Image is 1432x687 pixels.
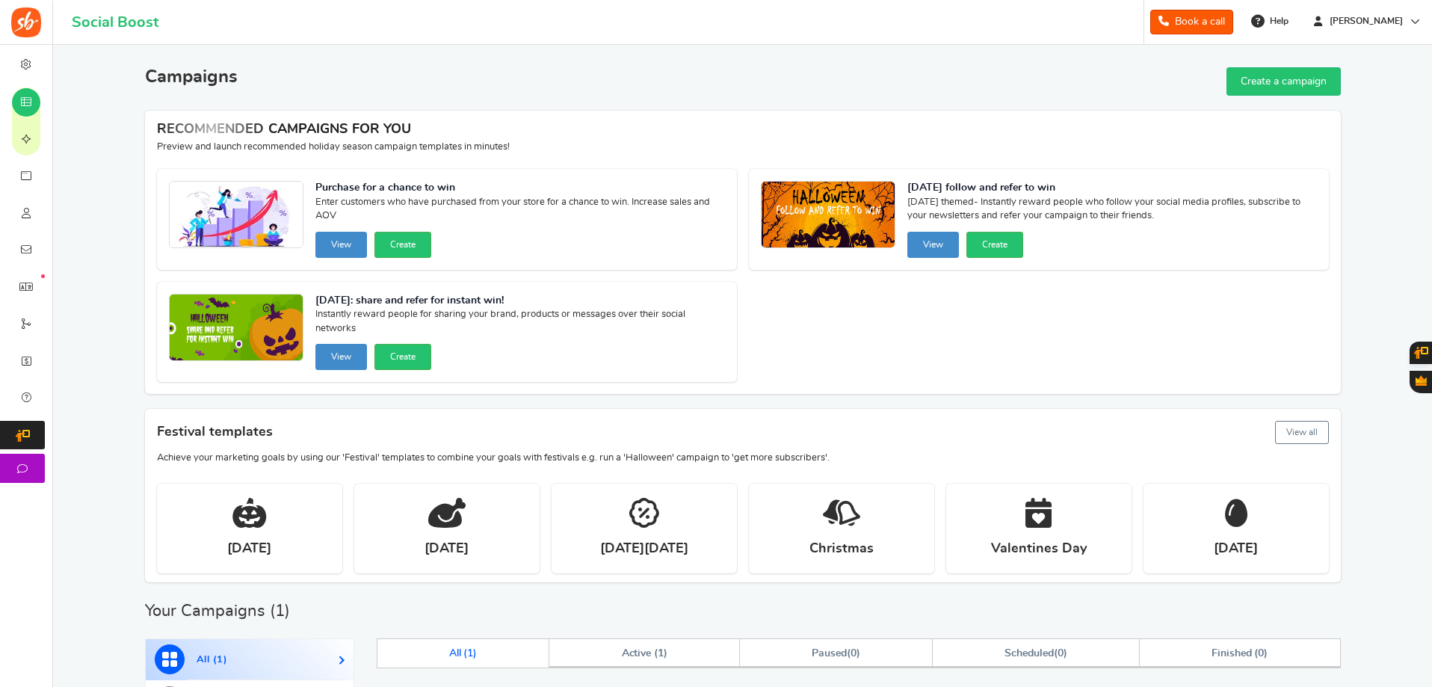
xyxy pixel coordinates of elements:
[157,141,1329,154] p: Preview and launch recommended holiday season campaign templates in minutes!
[1212,648,1268,659] span: Finished ( )
[157,123,1329,138] h4: RECOMMENDED CAMPAIGNS FOR YOU
[907,232,959,258] button: View
[157,418,1329,447] h4: Festival templates
[907,196,1317,226] span: [DATE] themed- Instantly reward people who follow your social media profiles, subscribe to your n...
[1369,624,1432,687] iframe: LiveChat chat widget
[1226,67,1341,96] a: Create a campaign
[170,182,303,249] img: Recommended Campaigns
[315,294,725,309] strong: [DATE]: share and refer for instant win!
[991,540,1087,558] strong: Valentines Day
[812,648,860,659] span: ( )
[157,452,1329,465] p: Achieve your marketing goals by using our 'Festival' templates to combine your goals with festiva...
[315,181,725,196] strong: Purchase for a chance to win
[425,540,469,558] strong: [DATE]
[11,7,41,37] img: Social Boost
[170,295,303,362] img: Recommended Campaigns
[315,232,367,258] button: View
[145,603,290,618] h2: Your Campaigns ( )
[315,308,725,338] span: Instantly reward people for sharing your brand, products or messages over their social networks
[907,181,1317,196] strong: [DATE] follow and refer to win
[41,274,45,278] em: New
[275,603,285,619] span: 1
[1416,375,1427,386] span: Gratisfaction
[1245,9,1296,33] a: Help
[145,67,238,87] h2: Campaigns
[374,344,431,370] button: Create
[197,655,228,665] span: All ( )
[622,648,668,659] span: Active ( )
[374,232,431,258] button: Create
[1324,15,1409,28] span: [PERSON_NAME]
[1275,421,1329,444] button: View all
[809,540,874,558] strong: Christmas
[467,648,473,659] span: 1
[315,196,725,226] span: Enter customers who have purchased from your store for a chance to win. Increase sales and AOV
[1214,540,1258,558] strong: [DATE]
[762,182,895,249] img: Recommended Campaigns
[1258,648,1264,659] span: 0
[1004,648,1054,659] span: Scheduled
[1058,648,1064,659] span: 0
[1266,15,1289,28] span: Help
[966,232,1023,258] button: Create
[72,14,158,31] h1: Social Boost
[658,648,664,659] span: 1
[851,648,857,659] span: 0
[1004,648,1067,659] span: ( )
[1150,10,1233,34] a: Book a call
[227,540,271,558] strong: [DATE]
[1410,371,1432,393] button: Gratisfaction
[812,648,847,659] span: Paused
[315,344,367,370] button: View
[449,648,478,659] span: All ( )
[217,655,223,665] span: 1
[600,540,688,558] strong: [DATE][DATE]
